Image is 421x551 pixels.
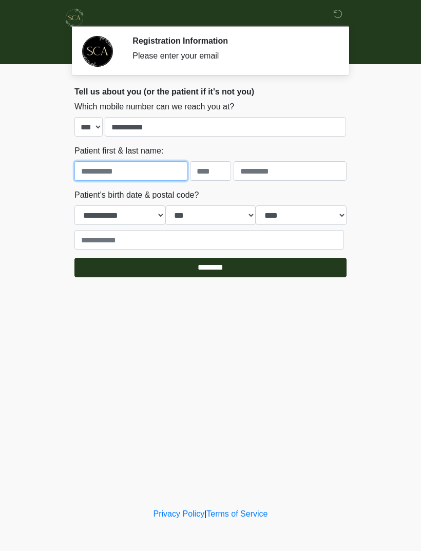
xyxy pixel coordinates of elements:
[74,189,199,201] label: Patient's birth date & postal code?
[132,50,331,62] div: Please enter your email
[206,509,267,518] a: Terms of Service
[74,145,163,157] label: Patient first & last name:
[74,101,234,113] label: Which mobile number can we reach you at?
[204,509,206,518] a: |
[132,36,331,46] h2: Registration Information
[64,8,85,28] img: Skinchic Dallas Logo
[154,509,205,518] a: Privacy Policy
[82,36,113,67] img: Agent Avatar
[74,87,347,97] h2: Tell us about you (or the patient if it's not you)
